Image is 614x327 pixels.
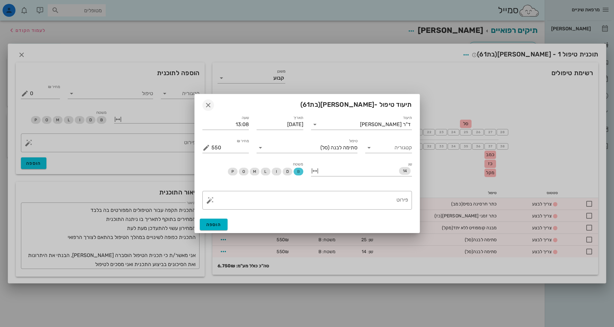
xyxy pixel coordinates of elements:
span: M [253,168,256,175]
span: 14 [403,167,407,175]
span: תיעוד טיפול - [300,99,412,110]
span: (סל) [320,145,329,151]
span: משטח [293,162,303,166]
span: O [242,168,245,175]
span: L [264,168,267,175]
div: תיעודד"ר [PERSON_NAME] [311,119,412,130]
label: מחיר ₪ [237,139,249,144]
span: 61 [303,101,310,108]
label: טיפול [349,139,357,144]
label: שעה [242,115,249,120]
div: ד"ר [PERSON_NAME] [360,122,411,127]
span: P [231,168,234,175]
span: I [276,168,277,175]
label: תאריך [293,115,303,120]
span: [PERSON_NAME] [320,101,374,108]
button: הוספה [200,219,228,230]
label: שן [408,162,412,167]
span: הוספה [206,222,221,227]
span: D [286,168,288,175]
span: (בת ) [300,101,321,108]
label: תיעוד [403,115,412,120]
span: B [297,168,299,175]
button: מחיר ₪ appended action [202,144,210,152]
span: סתימה לבנה [331,145,357,151]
